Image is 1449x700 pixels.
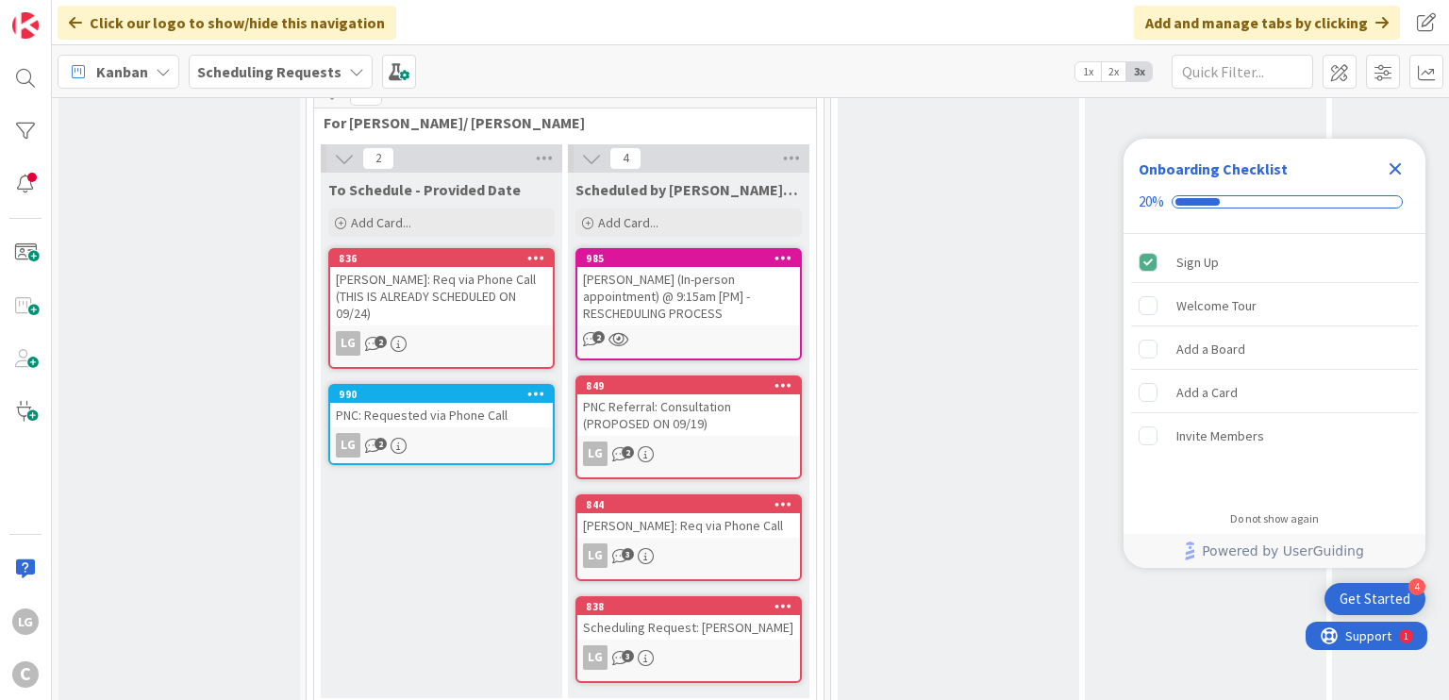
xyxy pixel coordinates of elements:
div: Checklist progress: 20% [1139,193,1410,210]
div: 836 [330,250,553,267]
div: LG [583,645,608,670]
span: Powered by UserGuiding [1202,540,1364,562]
div: C [12,661,39,688]
a: 985[PERSON_NAME] (In-person appointment) @ 9:15am [PM] - RESCHEDULING PROCESS [575,248,802,360]
div: LG [583,442,608,466]
div: LG [330,331,553,356]
div: 849 [586,379,800,392]
img: Visit kanbanzone.com [12,12,39,39]
div: 844[PERSON_NAME]: Req via Phone Call [577,496,800,538]
div: Invite Members is incomplete. [1131,415,1418,457]
span: Add Card... [598,214,658,231]
div: Add a Board [1176,338,1245,360]
span: 3 [622,650,634,662]
div: 985[PERSON_NAME] (In-person appointment) @ 9:15am [PM] - RESCHEDULING PROCESS [577,250,800,325]
div: Add and manage tabs by clicking [1134,6,1400,40]
div: 836 [339,252,553,265]
span: 2 [592,331,605,343]
div: 838 [586,600,800,613]
div: Invite Members [1176,425,1264,447]
div: Sign Up [1176,251,1219,274]
span: To Schedule - Provided Date [328,180,521,199]
div: 849PNC Referral: Consultation (PROPOSED ON 09/19) [577,377,800,436]
div: LG [12,608,39,635]
div: LG [336,331,360,356]
div: 844 [577,496,800,513]
div: LG [577,645,800,670]
span: 3x [1126,62,1152,81]
span: 2 [362,147,394,170]
a: 844[PERSON_NAME]: Req via Phone CallLG [575,494,802,581]
a: 838Scheduling Request: [PERSON_NAME]LG [575,596,802,683]
div: Close Checklist [1380,154,1410,184]
div: Welcome Tour [1176,294,1257,317]
div: PNC: Requested via Phone Call [330,403,553,427]
span: For Laine Guevarra/ Pring Matondo [324,113,792,132]
div: 836[PERSON_NAME]: Req via Phone Call (THIS IS ALREADY SCHEDULED ON 09/24) [330,250,553,325]
div: Add a Card [1176,381,1238,404]
div: Checklist items [1124,234,1425,499]
div: Onboarding Checklist [1139,158,1288,180]
span: 2 [375,336,387,348]
div: 985 [586,252,800,265]
span: Add Card... [351,214,411,231]
div: Add a Card is incomplete. [1131,372,1418,413]
span: 2 [622,446,634,458]
b: Scheduling Requests [197,62,341,81]
div: 990 [330,386,553,403]
div: Open Get Started checklist, remaining modules: 4 [1324,583,1425,615]
span: 2 [375,438,387,450]
span: 4 [609,147,641,170]
span: Scheduled by Laine/Pring [575,180,802,199]
span: 2x [1101,62,1126,81]
div: PNC Referral: Consultation (PROPOSED ON 09/19) [577,394,800,436]
div: Click our logo to show/hide this navigation [58,6,396,40]
div: LG [583,543,608,568]
span: 3 [622,548,634,560]
div: [PERSON_NAME]: Req via Phone Call (THIS IS ALREADY SCHEDULED ON 09/24) [330,267,553,325]
span: 1x [1075,62,1101,81]
div: 849 [577,377,800,394]
div: Welcome Tour is incomplete. [1131,285,1418,326]
div: 844 [586,498,800,511]
div: Sign Up is complete. [1131,242,1418,283]
input: Quick Filter... [1172,55,1313,89]
div: LG [577,442,800,466]
a: 990PNC: Requested via Phone CallLG [328,384,555,465]
div: Get Started [1340,590,1410,608]
div: LG [577,543,800,568]
div: Checklist Container [1124,139,1425,568]
a: 849PNC Referral: Consultation (PROPOSED ON 09/19)LG [575,375,802,479]
div: [PERSON_NAME]: Req via Phone Call [577,513,800,538]
div: Add a Board is incomplete. [1131,328,1418,370]
div: 990 [339,388,553,401]
span: Kanban [96,60,148,83]
div: 990PNC: Requested via Phone Call [330,386,553,427]
div: 985 [577,250,800,267]
div: Do not show again [1230,511,1319,526]
div: 4 [1408,578,1425,595]
div: [PERSON_NAME] (In-person appointment) @ 9:15am [PM] - RESCHEDULING PROCESS [577,267,800,325]
div: 20% [1139,193,1164,210]
div: LG [330,433,553,458]
span: Support [40,3,86,25]
div: Scheduling Request: [PERSON_NAME] [577,615,800,640]
div: 838 [577,598,800,615]
a: 836[PERSON_NAME]: Req via Phone Call (THIS IS ALREADY SCHEDULED ON 09/24)LG [328,248,555,369]
a: Powered by UserGuiding [1133,534,1416,568]
div: 1 [98,8,103,23]
div: Footer [1124,534,1425,568]
div: LG [336,433,360,458]
div: 838Scheduling Request: [PERSON_NAME] [577,598,800,640]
